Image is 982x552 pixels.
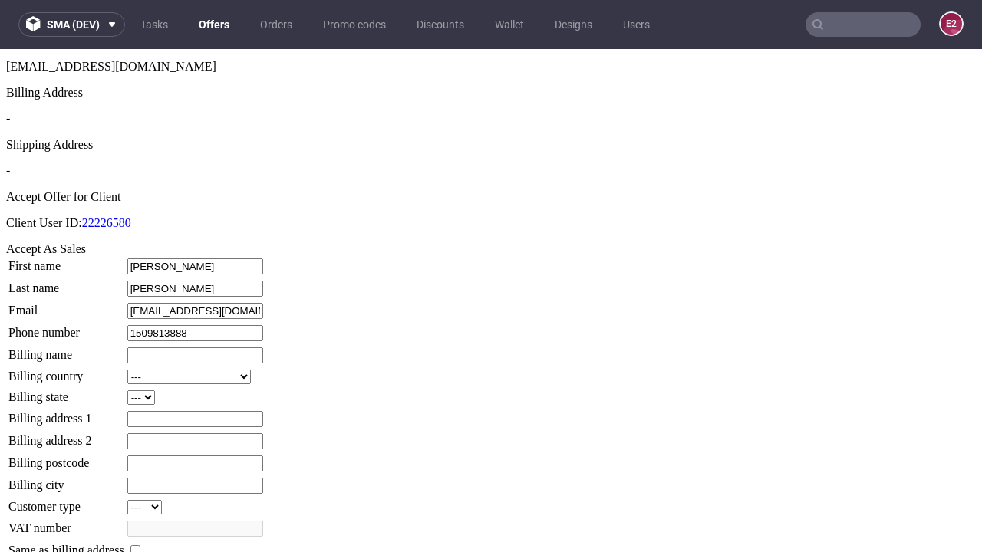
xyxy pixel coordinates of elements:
td: Customer type [8,450,125,466]
button: sma (dev) [18,12,125,37]
a: Discounts [407,12,473,37]
td: Billing city [8,428,125,445]
td: Billing postcode [8,406,125,423]
a: 22226580 [82,167,131,180]
div: Accept Offer for Client [6,141,976,155]
a: Promo codes [314,12,395,37]
td: Billing name [8,297,125,315]
p: Client User ID: [6,167,976,181]
td: VAT number [8,471,125,488]
a: Wallet [486,12,533,37]
figcaption: e2 [941,13,962,34]
td: Last name [8,231,125,248]
div: Shipping Address [6,89,976,103]
a: Designs [545,12,601,37]
td: Billing state [8,340,125,356]
span: [EMAIL_ADDRESS][DOMAIN_NAME] [6,11,216,24]
td: Billing address 2 [8,383,125,401]
td: First name [8,209,125,226]
a: Orders [251,12,302,37]
div: Accept As Sales [6,193,976,207]
a: Users [614,12,659,37]
td: Phone number [8,275,125,293]
div: Billing Address [6,37,976,51]
span: sma (dev) [47,19,100,30]
td: Billing address 1 [8,361,125,379]
td: Same as billing address [8,493,125,510]
td: Billing country [8,320,125,336]
span: - [6,63,10,76]
a: Offers [189,12,239,37]
td: Email [8,253,125,271]
span: - [6,115,10,128]
a: Tasks [131,12,177,37]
